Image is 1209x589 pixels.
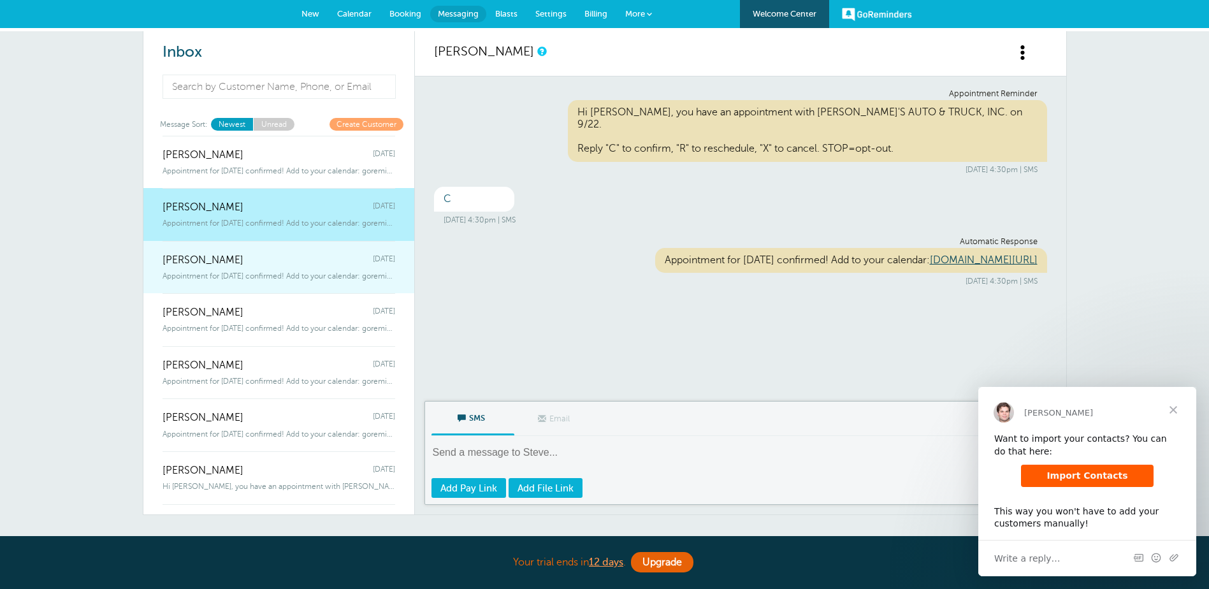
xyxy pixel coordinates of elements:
[163,482,395,491] span: Hi [PERSON_NAME], you have an appointment with [PERSON_NAME]'S AUTO & TRUCK, INC. on 9/2
[584,9,607,18] span: Billing
[373,465,395,477] span: [DATE]
[389,9,421,18] span: Booking
[444,215,1038,224] div: [DATE] 4:30pm | SMS
[337,9,372,18] span: Calendar
[143,293,414,346] a: [PERSON_NAME] [DATE] Appointment for [DATE] confirmed! Add to your calendar: goreminder
[163,149,243,161] span: [PERSON_NAME]
[373,412,395,424] span: [DATE]
[143,534,1067,549] p: Want a ?
[163,360,243,372] span: [PERSON_NAME]
[431,478,506,498] a: Add Pay Link
[301,9,319,18] span: New
[518,483,574,493] span: Add File Link
[440,483,497,493] span: Add Pay Link
[286,549,923,576] div: Your trial ends in .
[430,6,486,22] a: Messaging
[444,237,1038,247] div: Automatic Response
[143,504,414,557] a: [PERSON_NAME] [DATE] Thank you, your request to reschedule the [DATE] appointment has b
[434,187,514,212] div: C
[373,254,395,266] span: [DATE]
[160,118,208,130] span: Message Sort:
[143,136,414,189] a: [PERSON_NAME] [DATE] Appointment for [DATE] confirmed! Add to your calendar: goreminder
[163,43,395,62] h2: Inbox
[509,478,583,498] a: Add File Link
[930,254,1038,266] a: [DOMAIN_NAME][URL]
[163,465,243,477] span: [PERSON_NAME]
[143,398,414,451] a: [PERSON_NAME] [DATE] Appointment for [DATE] confirmed! Add to your calendar: goreminder
[163,219,395,228] span: Appointment for [DATE] confirmed! Add to your calendar: goreminder
[329,118,403,130] a: Create Customer
[163,307,243,319] span: [PERSON_NAME]
[163,430,395,439] span: Appointment for [DATE] confirmed! Add to your calendar: goreminder
[535,9,567,18] span: Settings
[373,149,395,161] span: [DATE]
[143,451,414,504] a: [PERSON_NAME] [DATE] Hi [PERSON_NAME], you have an appointment with [PERSON_NAME]'S AUTO & TRUCK,...
[978,387,1196,576] iframe: Intercom live chat message
[524,402,588,433] span: Email
[655,248,1047,273] div: Appointment for [DATE] confirmed! Add to your calendar:
[438,9,479,18] span: Messaging
[373,307,395,319] span: [DATE]
[589,556,623,568] a: 12 days
[373,201,395,214] span: [DATE]
[211,118,253,130] a: Newest
[514,402,597,436] label: This customer does not have an email address.
[163,412,243,424] span: [PERSON_NAME]
[373,360,395,372] span: [DATE]
[143,188,414,241] a: [PERSON_NAME] [DATE] Appointment for [DATE] confirmed! Add to your calendar: goreminder
[163,75,396,99] input: Search by Customer Name, Phone, or Email
[537,47,545,55] a: This is a history of all communications between GoReminders and your customer.
[441,402,505,432] span: SMS
[253,118,294,130] a: Unread
[143,346,414,399] a: [PERSON_NAME] [DATE] Appointment for [DATE] confirmed! Add to your calendar: goreminder
[163,324,395,333] span: Appointment for [DATE] confirmed! Add to your calendar: goreminder
[163,166,395,175] span: Appointment for [DATE] confirmed! Add to your calendar: goreminder
[631,552,693,572] a: Upgrade
[568,100,1047,162] div: Hi [PERSON_NAME], you have an appointment with [PERSON_NAME]'S AUTO & TRUCK, INC. on 9/22. Reply ...
[528,535,593,548] strong: free month
[444,89,1038,99] div: Appointment Reminder
[599,535,720,548] a: Refer someone to us!
[163,201,243,214] span: [PERSON_NAME]
[163,272,395,280] span: Appointment for [DATE] confirmed! Add to your calendar: goreminder
[143,241,414,294] a: [PERSON_NAME] [DATE] Appointment for [DATE] confirmed! Add to your calendar: goreminder
[444,165,1038,174] div: [DATE] 4:30pm | SMS
[434,44,534,59] a: [PERSON_NAME]
[444,277,1038,286] div: [DATE] 4:30pm | SMS
[163,254,243,266] span: [PERSON_NAME]
[495,9,518,18] span: Blasts
[625,9,645,18] span: More
[163,377,395,386] span: Appointment for [DATE] confirmed! Add to your calendar: goreminder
